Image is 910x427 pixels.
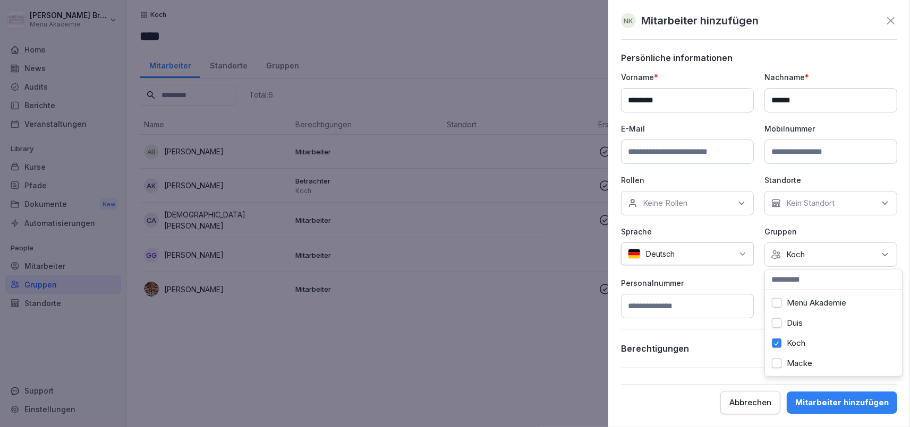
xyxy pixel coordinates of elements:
[787,359,812,368] label: Macke
[764,226,897,237] p: Gruppen
[786,249,805,260] p: Koch
[795,397,889,408] div: Mitarbeiter hinzufügen
[764,123,897,134] p: Mobilnummer
[621,242,754,265] div: Deutsch
[787,298,846,308] label: Menü Akademie
[641,13,759,29] p: Mitarbeiter hinzufügen
[786,198,835,208] p: Kein Standort
[787,338,805,348] label: Koch
[621,53,897,63] p: Persönliche informationen
[729,397,771,408] div: Abbrechen
[720,391,780,414] button: Abbrechen
[787,318,803,328] label: Duis
[764,72,897,83] p: Nachname
[621,175,754,186] p: Rollen
[628,249,641,259] img: de.svg
[621,13,636,28] div: NK
[621,277,754,289] p: Personalnummer
[621,343,689,354] p: Berechtigungen
[764,175,897,186] p: Standorte
[643,198,687,208] p: Keine Rollen
[621,72,754,83] p: Vorname
[787,391,897,414] button: Mitarbeiter hinzufügen
[621,123,754,134] p: E-Mail
[621,226,754,237] p: Sprache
